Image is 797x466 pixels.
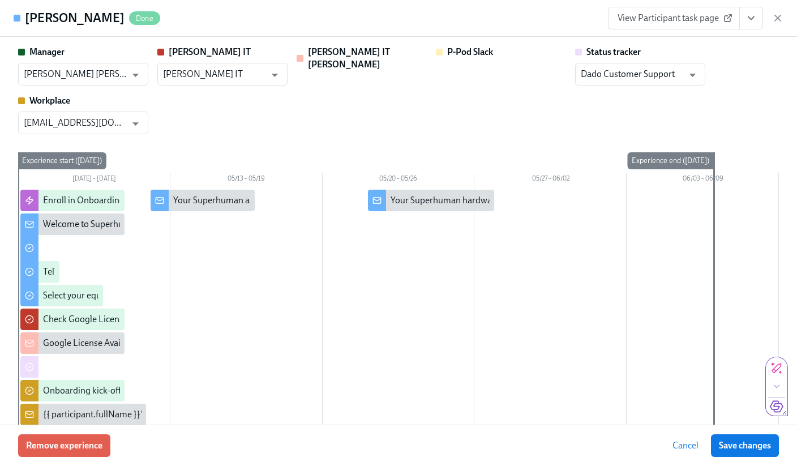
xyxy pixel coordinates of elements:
[18,434,110,457] button: Remove experience
[18,173,170,187] div: [DATE] – [DATE]
[719,440,771,451] span: Save changes
[26,440,102,451] span: Remove experience
[29,46,65,57] strong: Manager
[173,194,302,207] div: Your Superhuman account access
[43,408,189,421] div: {{ participant.fullName }}'s nationality
[170,173,323,187] div: 05/13 – 05/19
[586,46,641,57] strong: Status tracker
[447,46,493,57] strong: P-Pod Slack
[43,289,129,302] div: Select your equipment
[43,266,130,278] div: Tell us more about you
[43,194,125,207] div: Enroll in Onboarding
[391,194,567,207] div: Your Superhuman hardware & account access
[665,434,706,457] button: Cancel
[25,10,125,27] h4: [PERSON_NAME]
[43,337,146,349] div: Google License Availability
[627,152,714,169] div: Experience end ([DATE])
[308,46,390,70] strong: [PERSON_NAME] IT [PERSON_NAME]
[127,115,144,132] button: Open
[323,173,475,187] div: 05/20 – 05/26
[672,440,699,451] span: Cancel
[618,12,730,24] span: View Participant task page
[29,95,70,106] strong: Workplace
[169,46,251,57] strong: [PERSON_NAME] IT
[18,152,106,169] div: Experience start ([DATE])
[608,7,740,29] a: View Participant task page
[711,434,779,457] button: Save changes
[43,384,233,397] div: Onboarding kick-off for {{ participant.fullName }}
[684,66,701,84] button: Open
[43,218,261,230] div: Welcome to Superhuman, {{ participant.firstName }}! 💜
[266,66,284,84] button: Open
[129,14,160,23] span: Done
[627,173,779,187] div: 06/03 – 06/09
[739,7,763,29] button: View task page
[127,66,144,84] button: Open
[43,313,132,326] div: Check Google Licenses
[474,173,627,187] div: 05/27 – 06/02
